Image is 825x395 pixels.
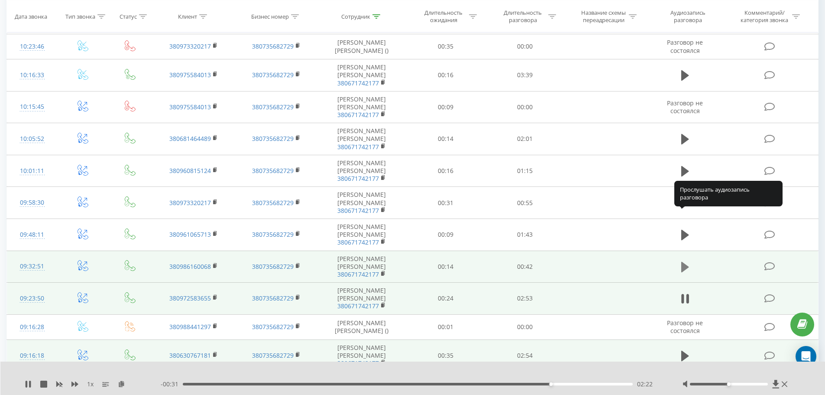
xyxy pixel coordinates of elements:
[337,174,379,183] a: 380671742177
[660,9,716,24] div: Аудиозапись разговора
[16,163,49,180] div: 10:01:11
[16,319,49,336] div: 09:16:28
[406,123,485,155] td: 00:14
[16,67,49,84] div: 10:16:33
[406,34,485,59] td: 00:35
[178,13,197,20] div: Клиент
[485,340,565,372] td: 02:54
[406,340,485,372] td: 00:35
[796,346,816,367] div: Open Intercom Messenger
[252,262,294,271] a: 380735682729
[252,351,294,359] a: 380735682729
[406,59,485,91] td: 00:16
[317,251,406,283] td: [PERSON_NAME] [PERSON_NAME]
[667,38,703,54] span: Разговор не состоялся
[337,238,379,246] a: 380671742177
[169,294,211,302] a: 380972583655
[406,283,485,315] td: 00:24
[317,91,406,123] td: [PERSON_NAME] [PERSON_NAME]
[252,166,294,175] a: 380735682729
[341,13,370,20] div: Сотрудник
[337,79,379,87] a: 380671742177
[337,111,379,119] a: 380671742177
[169,230,211,238] a: 380961065713
[485,251,565,283] td: 00:42
[252,71,294,79] a: 380735682729
[87,380,94,388] span: 1 x
[169,262,211,271] a: 380986160068
[16,226,49,243] div: 09:48:11
[16,347,49,364] div: 09:16:18
[169,166,211,175] a: 380960815124
[251,13,289,20] div: Бизнес номер
[485,59,565,91] td: 03:39
[169,71,211,79] a: 380975584013
[667,319,703,335] span: Разговор не состоялся
[549,382,553,386] div: Accessibility label
[317,155,406,187] td: [PERSON_NAME] [PERSON_NAME]
[485,187,565,219] td: 00:55
[169,323,211,331] a: 380988441297
[252,42,294,50] a: 380735682729
[252,103,294,111] a: 380735682729
[252,323,294,331] a: 380735682729
[485,314,565,340] td: 00:00
[16,290,49,307] div: 09:23:50
[317,187,406,219] td: [PERSON_NAME] [PERSON_NAME]
[120,13,137,20] div: Статус
[16,131,49,147] div: 10:05:52
[485,34,565,59] td: 00:00
[252,199,294,207] a: 380735682729
[485,123,565,155] td: 02:01
[406,91,485,123] td: 00:09
[252,134,294,143] a: 380735682729
[337,206,379,215] a: 380671742177
[16,38,49,55] div: 10:23:46
[580,9,627,24] div: Название схемы переадресации
[337,143,379,151] a: 380671742177
[16,258,49,275] div: 09:32:51
[317,340,406,372] td: [PERSON_NAME] [PERSON_NAME]
[727,382,731,386] div: Accessibility label
[500,9,546,24] div: Длительность разговора
[252,230,294,238] a: 380735682729
[317,59,406,91] td: [PERSON_NAME] [PERSON_NAME]
[421,9,467,24] div: Длительность ожидания
[406,155,485,187] td: 00:16
[337,302,379,310] a: 380671742177
[406,219,485,251] td: 00:09
[337,359,379,367] a: 380671742177
[169,103,211,111] a: 380975584013
[252,294,294,302] a: 380735682729
[16,98,49,115] div: 10:15:45
[16,194,49,211] div: 09:58:30
[674,181,783,206] div: Прослушать аудиозапись разговора
[485,91,565,123] td: 00:00
[406,251,485,283] td: 00:14
[317,219,406,251] td: [PERSON_NAME] [PERSON_NAME]
[739,9,790,24] div: Комментарий/категория звонка
[317,314,406,340] td: [PERSON_NAME] [PERSON_NAME] ()
[161,380,183,388] span: - 00:31
[485,219,565,251] td: 01:43
[317,34,406,59] td: [PERSON_NAME] [PERSON_NAME] ()
[169,134,211,143] a: 380681464489
[406,187,485,219] td: 00:31
[169,42,211,50] a: 380973320217
[65,13,95,20] div: Тип звонка
[15,13,47,20] div: Дата звонка
[485,283,565,315] td: 02:53
[637,380,653,388] span: 02:22
[169,351,211,359] a: 380630767181
[317,123,406,155] td: [PERSON_NAME] [PERSON_NAME]
[337,270,379,278] a: 380671742177
[406,314,485,340] td: 00:01
[317,283,406,315] td: [PERSON_NAME] [PERSON_NAME]
[485,155,565,187] td: 01:15
[169,199,211,207] a: 380973320217
[667,99,703,115] span: Разговор не состоялся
